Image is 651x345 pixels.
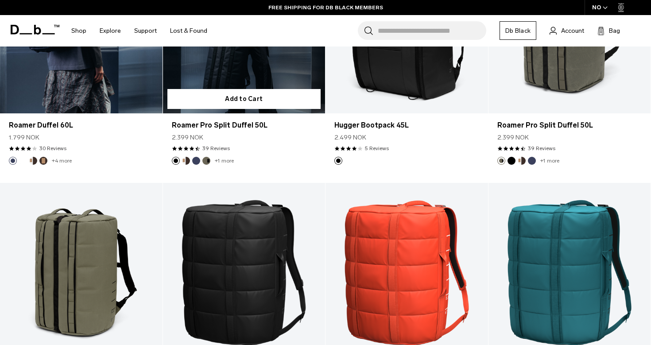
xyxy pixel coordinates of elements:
button: White Out [19,157,27,165]
a: Roamer Pro Split Duffel 50L [172,120,317,131]
a: 5 reviews [365,144,389,152]
a: Support [134,15,157,47]
a: Db Black [500,21,536,40]
span: Account [561,26,584,35]
button: Black Out [172,157,180,165]
nav: Main Navigation [65,15,214,47]
button: Cappuccino [518,157,526,165]
a: Roamer Duffel 60L [9,120,154,131]
button: Black Out [508,157,515,165]
button: Blue Hour [528,157,536,165]
a: +1 more [540,158,559,164]
a: FREE SHIPPING FOR DB BLACK MEMBERS [268,4,383,12]
a: +1 more [215,158,234,164]
a: Shop [71,15,86,47]
a: Hugger Bootpack 45L [334,120,479,131]
span: 1.799 NOK [9,133,39,142]
a: +4 more [52,158,72,164]
span: 2.499 NOK [334,133,366,142]
a: Account [550,25,584,36]
a: Lost & Found [170,15,207,47]
button: Forest Green [497,157,505,165]
a: 39 reviews [528,144,555,152]
button: Add to Cart [167,89,321,109]
a: Roamer Pro Split Duffel 50L [497,120,642,131]
a: 30 reviews [39,144,66,152]
a: Explore [100,15,121,47]
a: 39 reviews [202,144,230,152]
button: Blue Hour [192,157,200,165]
button: Black Out [334,157,342,165]
button: Forest Green [202,157,210,165]
button: Cappuccino [182,157,190,165]
button: Espresso [39,157,47,165]
span: 2.399 NOK [497,133,529,142]
span: 2.399 NOK [172,133,203,142]
button: Cappuccino [29,157,37,165]
button: Blue Hour [9,157,17,165]
span: Bag [609,26,620,35]
button: Bag [597,25,620,36]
